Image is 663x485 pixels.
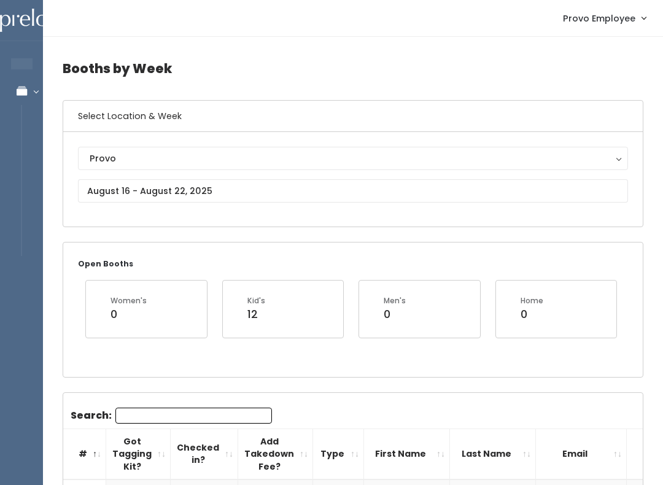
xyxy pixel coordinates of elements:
[171,429,238,479] th: Checked in?: activate to sort column ascending
[115,408,272,424] input: Search:
[63,429,106,479] th: #: activate to sort column descending
[90,152,616,165] div: Provo
[247,306,265,322] div: 12
[551,5,658,31] a: Provo Employee
[536,429,627,479] th: Email: activate to sort column ascending
[313,429,364,479] th: Type: activate to sort column ascending
[521,295,543,306] div: Home
[384,295,406,306] div: Men's
[63,52,643,85] h4: Booths by Week
[364,429,450,479] th: First Name: activate to sort column ascending
[71,408,272,424] label: Search:
[110,295,147,306] div: Women's
[78,258,133,269] small: Open Booths
[563,12,635,25] span: Provo Employee
[238,429,313,479] th: Add Takedown Fee?: activate to sort column ascending
[521,306,543,322] div: 0
[384,306,406,322] div: 0
[110,306,147,322] div: 0
[450,429,536,479] th: Last Name: activate to sort column ascending
[63,101,643,132] h6: Select Location & Week
[78,179,628,203] input: August 16 - August 22, 2025
[78,147,628,170] button: Provo
[247,295,265,306] div: Kid's
[106,429,171,479] th: Got Tagging Kit?: activate to sort column ascending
